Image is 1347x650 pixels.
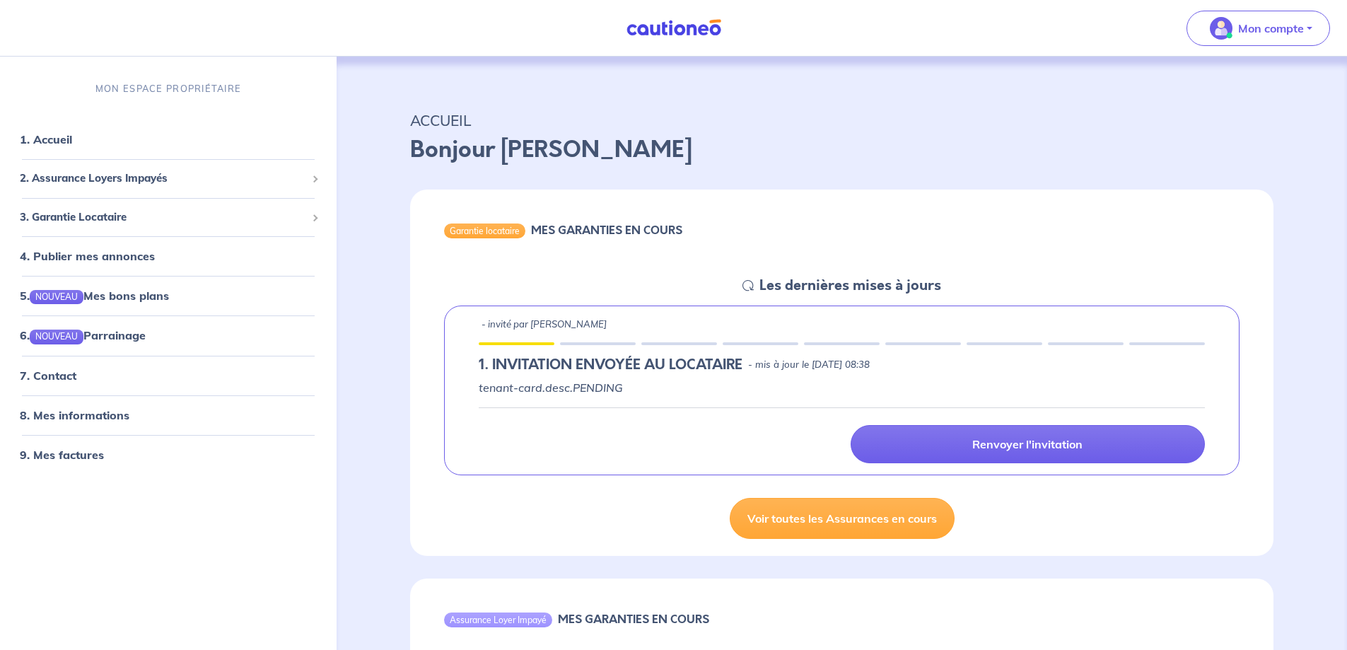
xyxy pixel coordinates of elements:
div: Domaine: [DOMAIN_NAME] [37,37,160,48]
div: Garantie locataire [444,224,525,238]
span: 3. Garantie Locataire [20,209,306,226]
a: 5.NOUVEAUMes bons plans [20,289,169,303]
div: v 4.0.25 [40,23,69,34]
h6: MES GARANTIES EN COURS [531,224,682,237]
a: 9. Mes factures [20,447,104,461]
img: tab_keywords_by_traffic_grey.svg [161,82,172,93]
div: 6.NOUVEAUParrainage [6,321,331,349]
div: Domaine [73,83,109,93]
img: tab_domain_overview_orange.svg [57,82,69,93]
a: 8. Mes informations [20,407,129,422]
p: tenant-card.desc.PENDING [479,379,1205,396]
a: 1. Accueil [20,132,72,146]
span: 2. Assurance Loyers Impayés [20,170,306,187]
img: illu_account_valid_menu.svg [1210,17,1232,40]
p: Renvoyer l'invitation [972,437,1083,451]
h6: MES GARANTIES EN COURS [558,613,709,626]
div: 5.NOUVEAUMes bons plans [6,282,331,310]
p: MON ESPACE PROPRIÉTAIRE [95,82,241,95]
a: 7. Contact [20,368,76,382]
h5: Les dernières mises à jours [759,277,941,294]
div: state: PENDING, Context: IN-LANDLORD [479,356,1205,373]
p: Mon compte [1238,20,1304,37]
a: 6.NOUVEAUParrainage [20,328,146,342]
div: 2. Assurance Loyers Impayés [6,165,331,192]
button: illu_account_valid_menu.svgMon compte [1186,11,1330,46]
img: Cautioneo [621,19,727,37]
div: Assurance Loyer Impayé [444,613,552,627]
p: - invité par [PERSON_NAME] [482,318,607,332]
a: Renvoyer l'invitation [851,425,1205,463]
a: Voir toutes les Assurances en cours [730,498,955,539]
div: 8. Mes informations [6,400,331,429]
div: 9. Mes factures [6,440,331,468]
p: - mis à jour le [DATE] 08:38 [748,358,870,372]
h5: 1.︎ INVITATION ENVOYÉE AU LOCATAIRE [479,356,742,373]
a: 4. Publier mes annonces [20,249,155,263]
p: ACCUEIL [410,108,1273,133]
div: 7. Contact [6,361,331,389]
div: 4. Publier mes annonces [6,242,331,270]
div: Mots-clés [176,83,216,93]
img: logo_orange.svg [23,23,34,34]
div: 3. Garantie Locataire [6,204,331,231]
img: website_grey.svg [23,37,34,48]
div: 1. Accueil [6,125,331,153]
p: Bonjour [PERSON_NAME] [410,133,1273,167]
